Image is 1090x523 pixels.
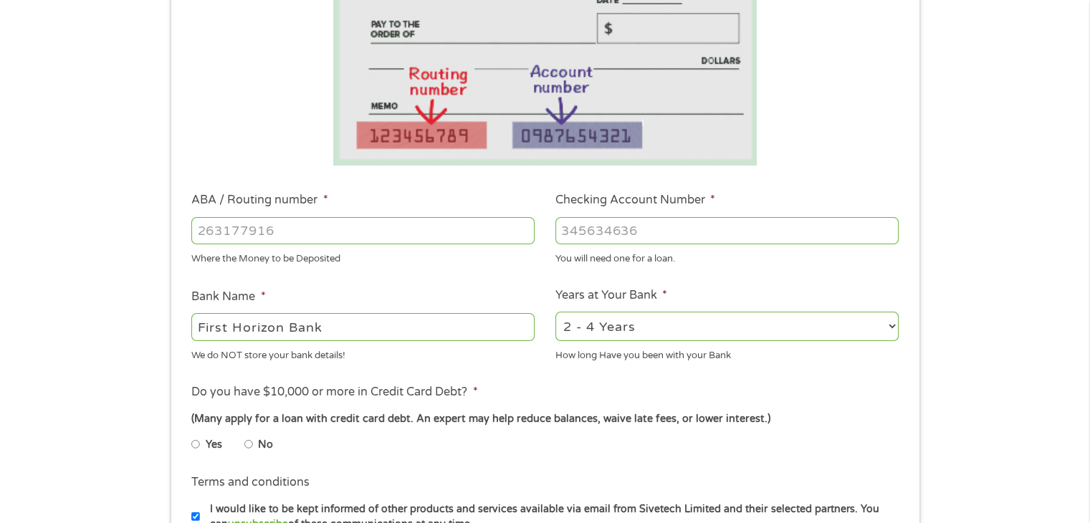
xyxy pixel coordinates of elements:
[555,343,899,363] div: How long Have you been with your Bank
[555,217,899,244] input: 345634636
[191,247,535,267] div: Where the Money to be Deposited
[555,288,667,303] label: Years at Your Bank
[191,475,310,490] label: Terms and conditions
[206,437,222,453] label: Yes
[191,193,328,208] label: ABA / Routing number
[555,193,715,208] label: Checking Account Number
[191,289,265,304] label: Bank Name
[258,437,273,453] label: No
[191,343,535,363] div: We do NOT store your bank details!
[191,385,477,400] label: Do you have $10,000 or more in Credit Card Debt?
[555,247,899,267] div: You will need one for a loan.
[191,217,535,244] input: 263177916
[191,411,898,427] div: (Many apply for a loan with credit card debt. An expert may help reduce balances, waive late fees...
